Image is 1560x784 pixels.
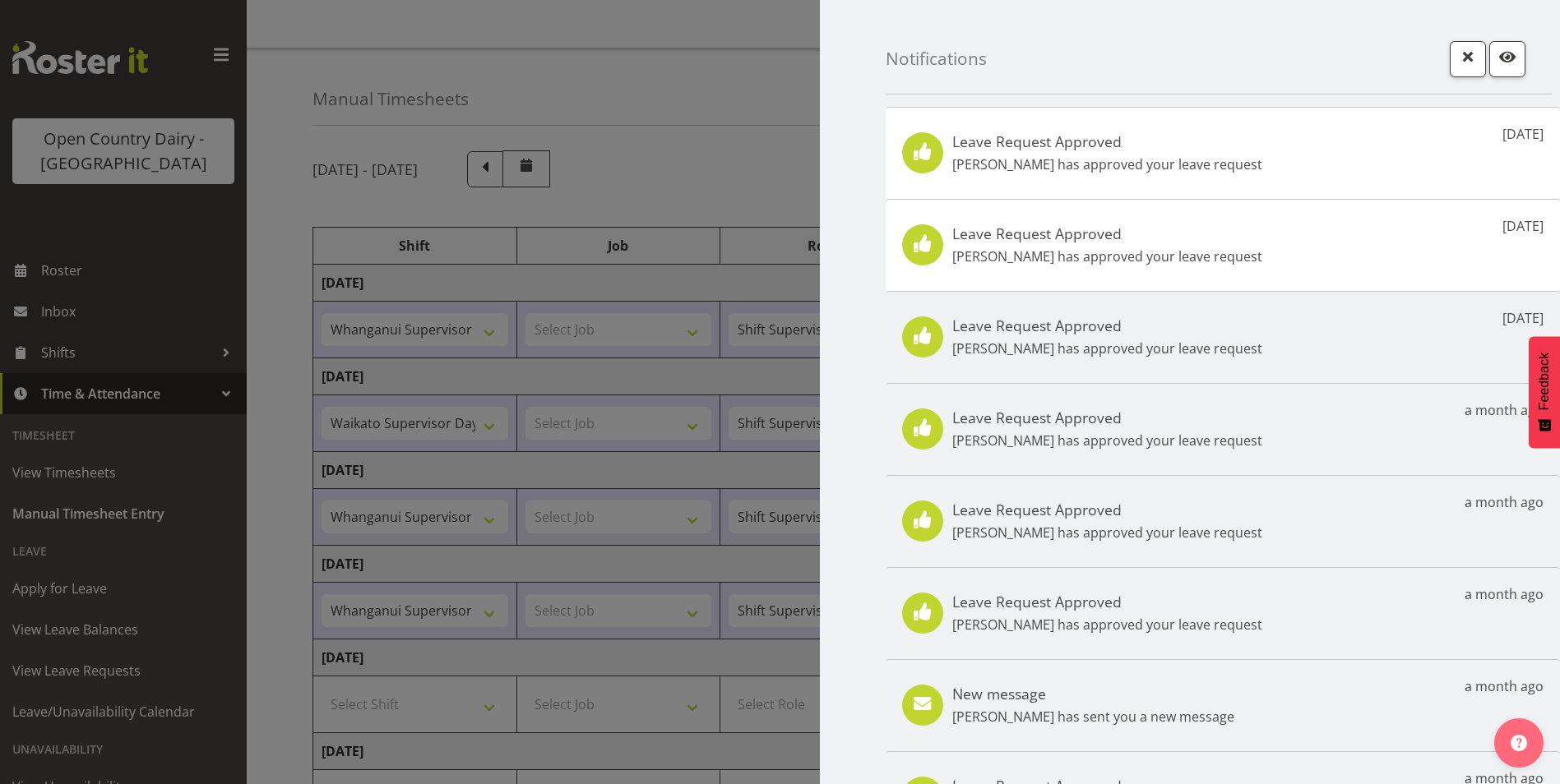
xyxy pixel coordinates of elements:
[886,49,987,68] h4: Notifications
[952,431,1262,450] p: [PERSON_NAME] has approved your leave request
[1465,400,1544,420] p: a month ago
[952,707,1234,726] p: [PERSON_NAME] has sent you a new message
[1465,676,1544,696] p: a month ago
[952,224,1262,242] h5: Leave Request Approved
[1511,735,1527,751] img: help-xxl-2.png
[1529,336,1560,448] button: Feedback - Show survey
[1465,584,1544,604] p: a month ago
[952,408,1262,427] h5: Leave Request Approved
[952,500,1262,519] h5: Leave Request Approved
[1502,124,1544,144] p: [DATE]
[1502,308,1544,328] p: [DATE]
[952,593,1262,611] h5: Leave Request Approved
[952,247,1262,266] p: [PERSON_NAME] has approved your leave request
[1450,41,1486,77] button: Close
[952,339,1262,358] p: [PERSON_NAME] has approved your leave request
[1465,492,1544,512] p: a month ago
[952,685,1234,703] h5: New message
[952,316,1262,334] h5: Leave Request Approved
[1502,216,1544,236] p: [DATE]
[952,132,1262,150] h5: Leave Request Approved
[1537,353,1552,410] span: Feedback
[952,154,1262,174] p: [PERSON_NAME] has approved your leave request
[952,523,1262,542] p: [PERSON_NAME] has approved your leave request
[952,615,1262,634] p: [PERSON_NAME] has approved your leave request
[1489,41,1525,77] button: Mark as read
